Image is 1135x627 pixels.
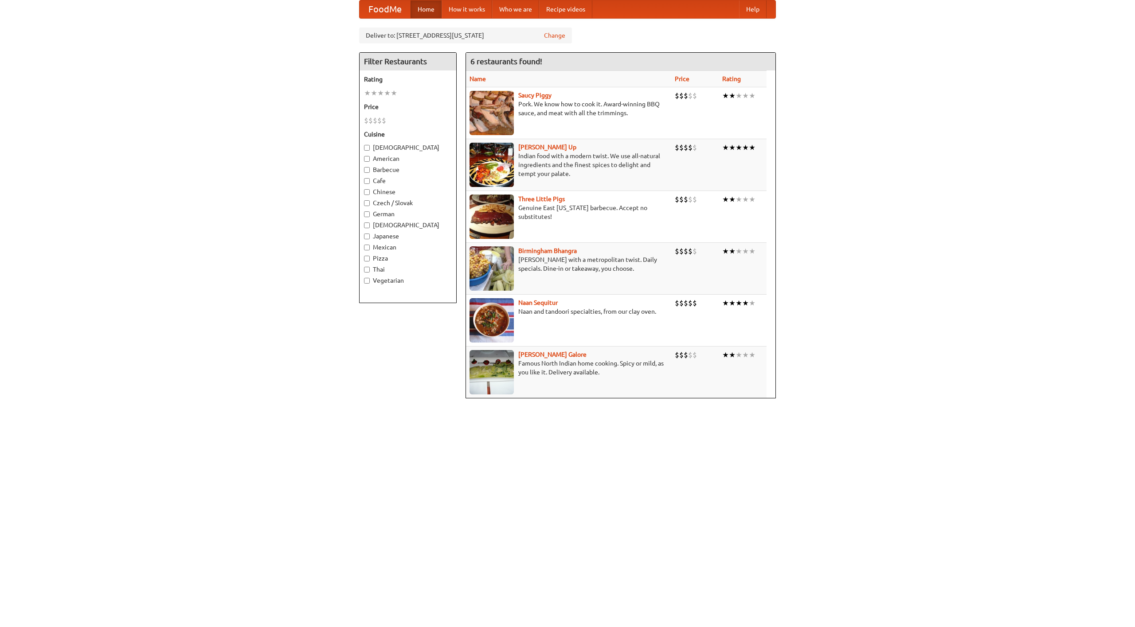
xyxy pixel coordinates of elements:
[371,88,377,98] li: ★
[364,221,452,230] label: [DEMOGRAPHIC_DATA]
[749,298,755,308] li: ★
[688,195,693,204] li: $
[368,116,373,125] li: $
[364,199,452,207] label: Czech / Slovak
[518,195,565,203] a: Three Little Pigs
[359,27,572,43] div: Deliver to: [STREET_ADDRESS][US_STATE]
[679,195,684,204] li: $
[736,91,742,101] li: ★
[470,195,514,239] img: littlepigs.jpg
[411,0,442,18] a: Home
[364,167,370,173] input: Barbecue
[360,53,456,70] h4: Filter Restaurants
[364,234,370,239] input: Japanese
[364,222,370,228] input: [DEMOGRAPHIC_DATA]
[684,143,688,152] li: $
[364,243,452,252] label: Mexican
[742,195,749,204] li: ★
[742,350,749,360] li: ★
[693,195,697,204] li: $
[675,143,679,152] li: $
[742,143,749,152] li: ★
[377,88,384,98] li: ★
[688,298,693,308] li: $
[722,143,729,152] li: ★
[364,210,452,218] label: German
[722,350,729,360] li: ★
[518,351,587,358] a: [PERSON_NAME] Galore
[693,298,697,308] li: $
[722,75,741,82] a: Rating
[679,143,684,152] li: $
[470,298,514,343] img: naansequitur.jpg
[364,156,370,162] input: American
[364,102,452,111] h5: Price
[722,195,729,204] li: ★
[470,57,542,66] ng-pluralize: 6 restaurants found!
[470,91,514,135] img: saucy.jpg
[470,75,486,82] a: Name
[364,145,370,151] input: [DEMOGRAPHIC_DATA]
[470,359,668,377] p: Famous North Indian home cooking. Spicy or mild, as you like it. Delivery available.
[722,298,729,308] li: ★
[749,350,755,360] li: ★
[377,116,382,125] li: $
[729,91,736,101] li: ★
[364,116,368,125] li: $
[693,143,697,152] li: $
[364,245,370,250] input: Mexican
[470,100,668,117] p: Pork. We know how to cook it. Award-winning BBQ sauce, and meat with all the trimmings.
[729,143,736,152] li: ★
[679,350,684,360] li: $
[364,75,452,84] h5: Rating
[364,211,370,217] input: German
[742,298,749,308] li: ★
[518,299,558,306] a: Naan Sequitur
[364,176,452,185] label: Cafe
[688,246,693,256] li: $
[470,255,668,273] p: [PERSON_NAME] with a metropolitan twist. Daily specials. Dine-in or takeaway, you choose.
[364,143,452,152] label: [DEMOGRAPHIC_DATA]
[470,143,514,187] img: curryup.jpg
[364,154,452,163] label: American
[470,307,668,316] p: Naan and tandoori specialties, from our clay oven.
[518,247,577,254] a: Birmingham Bhangra
[736,350,742,360] li: ★
[364,178,370,184] input: Cafe
[688,350,693,360] li: $
[688,143,693,152] li: $
[679,91,684,101] li: $
[742,91,749,101] li: ★
[749,143,755,152] li: ★
[373,116,377,125] li: $
[492,0,539,18] a: Who we are
[679,298,684,308] li: $
[675,75,689,82] a: Price
[749,91,755,101] li: ★
[693,350,697,360] li: $
[364,200,370,206] input: Czech / Slovak
[364,254,452,263] label: Pizza
[736,298,742,308] li: ★
[722,246,729,256] li: ★
[736,143,742,152] li: ★
[679,246,684,256] li: $
[518,144,576,151] a: [PERSON_NAME] Up
[364,88,371,98] li: ★
[470,203,668,221] p: Genuine East [US_STATE] barbecue. Accept no substitutes!
[729,298,736,308] li: ★
[544,31,565,40] a: Change
[364,267,370,273] input: Thai
[729,195,736,204] li: ★
[364,276,452,285] label: Vegetarian
[675,350,679,360] li: $
[364,189,370,195] input: Chinese
[360,0,411,18] a: FoodMe
[684,350,688,360] li: $
[364,278,370,284] input: Vegetarian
